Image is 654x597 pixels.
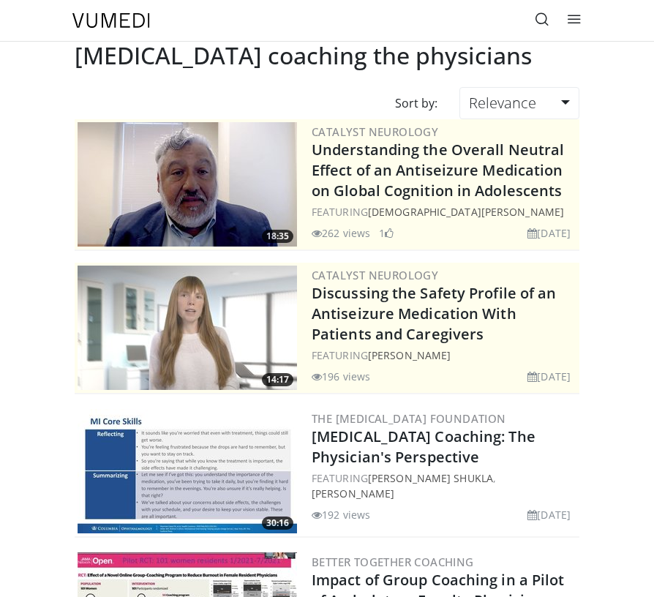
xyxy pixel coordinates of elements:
[459,87,579,119] a: Relevance
[312,369,370,384] li: 196 views
[312,268,438,282] a: Catalyst Neurology
[312,204,576,219] div: FEATURING
[262,373,293,386] span: 14:17
[527,225,571,241] li: [DATE]
[312,507,370,522] li: 192 views
[312,427,535,467] a: [MEDICAL_DATA] Coaching: The Physician's Perspective
[469,93,536,113] span: Relevance
[312,470,576,501] div: FEATURING ,
[262,230,293,243] span: 18:35
[312,348,576,363] div: FEATURING
[262,517,293,530] span: 30:16
[312,487,394,500] a: [PERSON_NAME]
[78,266,297,390] a: 14:17
[78,122,297,247] img: 01bfc13d-03a0-4cb7-bbaa-2eb0a1ecb046.png.300x170_q85_crop-smart_upscale.jpg
[379,225,394,241] li: 1
[72,13,150,28] img: VuMedi Logo
[312,124,438,139] a: Catalyst Neurology
[368,348,451,362] a: [PERSON_NAME]
[384,87,448,119] div: Sort by:
[368,205,564,219] a: [DEMOGRAPHIC_DATA][PERSON_NAME]
[312,411,506,426] a: The [MEDICAL_DATA] Foundation
[312,140,564,200] a: Understanding the Overall Neutral Effect of an Antiseizure Medication on Global Cognition in Adol...
[527,507,571,522] li: [DATE]
[78,409,297,533] a: 30:16
[75,42,532,70] h2: [MEDICAL_DATA] coaching the physicians
[312,225,370,241] li: 262 views
[78,122,297,247] a: 18:35
[527,369,571,384] li: [DATE]
[78,409,297,533] img: 99347365-bd8b-4f5c-a17f-b8154a315ff6.300x170_q85_crop-smart_upscale.jpg
[368,471,493,485] a: [PERSON_NAME] Shukla
[312,283,557,344] a: Discussing the Safety Profile of an Antiseizure Medication With Patients and Caregivers
[78,266,297,390] img: c23d0a25-a0b6-49e6-ba12-869cdc8b250a.png.300x170_q85_crop-smart_upscale.jpg
[312,555,474,569] a: Better Together Coaching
